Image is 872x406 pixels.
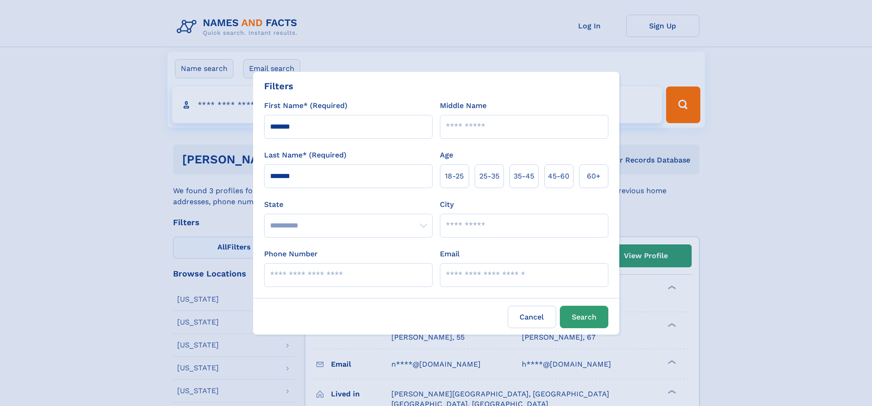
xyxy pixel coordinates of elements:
label: Email [440,249,460,260]
label: Age [440,150,453,161]
label: Cancel [508,306,556,328]
label: Middle Name [440,100,487,111]
label: Last Name* (Required) [264,150,347,161]
span: 35‑45 [514,171,534,182]
span: 45‑60 [548,171,569,182]
label: First Name* (Required) [264,100,347,111]
label: Phone Number [264,249,318,260]
span: 25‑35 [479,171,499,182]
label: City [440,199,454,210]
div: Filters [264,79,293,93]
label: State [264,199,433,210]
span: 18‑25 [445,171,464,182]
button: Search [560,306,608,328]
span: 60+ [587,171,601,182]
